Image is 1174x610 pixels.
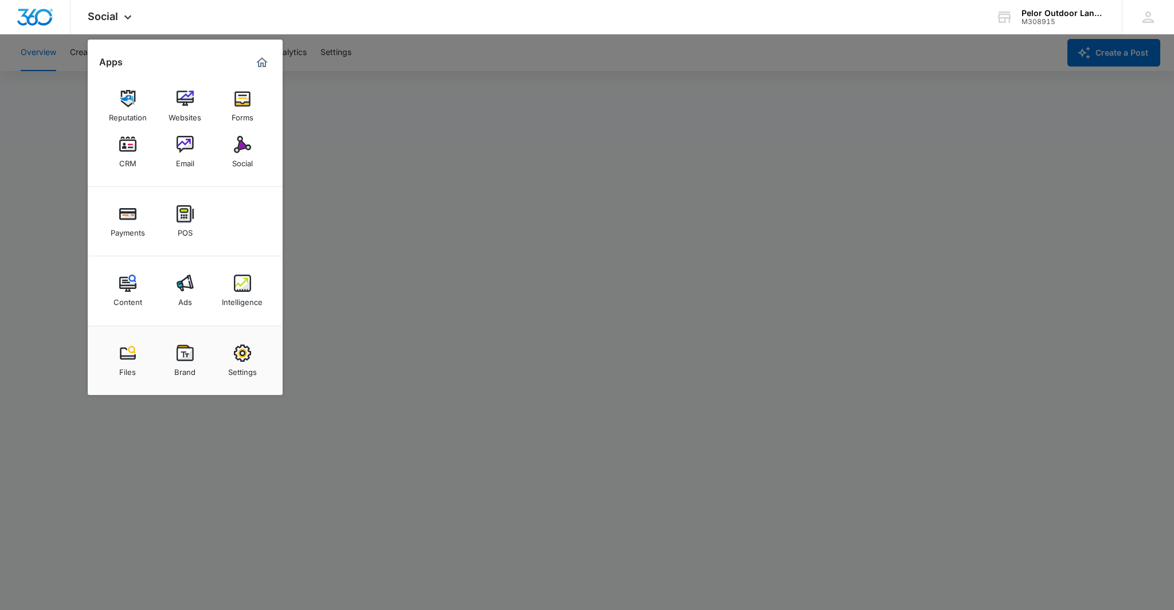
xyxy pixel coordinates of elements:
div: Forms [232,107,253,122]
div: Ads [178,292,192,307]
a: Settings [221,339,264,382]
div: Files [119,362,136,377]
a: Payments [106,200,150,243]
span: Social [88,10,118,22]
a: Intelligence [221,269,264,312]
a: Reputation [106,84,150,128]
a: POS [163,200,207,243]
div: Email [176,153,194,168]
div: Social [232,153,253,168]
a: Forms [221,84,264,128]
div: POS [178,222,193,237]
a: Marketing 360® Dashboard [253,53,271,72]
div: Content [114,292,142,307]
a: Websites [163,84,207,128]
div: Intelligence [222,292,263,307]
div: Payments [111,222,145,237]
div: account name [1022,9,1105,18]
a: Files [106,339,150,382]
a: Brand [163,339,207,382]
div: account id [1022,18,1105,26]
div: Websites [169,107,201,122]
a: CRM [106,130,150,174]
h2: Apps [99,57,123,68]
div: CRM [119,153,136,168]
a: Email [163,130,207,174]
div: Brand [174,362,195,377]
div: Settings [228,362,257,377]
a: Social [221,130,264,174]
div: Reputation [109,107,147,122]
a: Content [106,269,150,312]
a: Ads [163,269,207,312]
